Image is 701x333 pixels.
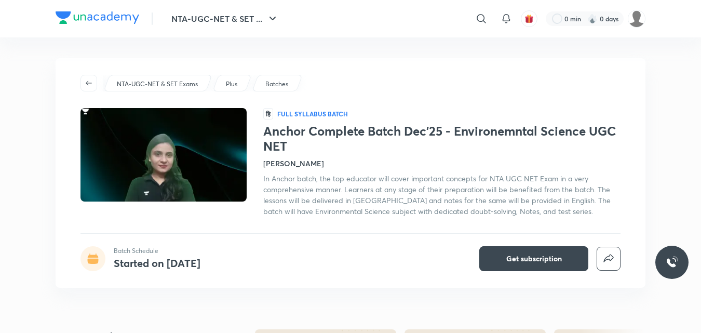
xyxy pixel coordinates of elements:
h4: [PERSON_NAME] [263,158,324,169]
img: ttu [666,256,678,269]
p: Batch Schedule [114,246,200,256]
a: Company Logo [56,11,139,26]
button: Get subscription [479,246,588,271]
p: NTA-UGC-NET & SET Exams [117,79,198,89]
img: renuka [628,10,645,28]
img: streak [587,14,598,24]
span: हि [263,108,273,119]
button: avatar [521,10,537,27]
h4: Started on [DATE] [114,256,200,270]
span: In Anchor batch, the top educator will cover important concepts for NTA UGC NET Exam in a very co... [263,174,611,216]
span: Get subscription [506,254,562,264]
button: NTA-UGC-NET & SET ... [165,8,285,29]
img: avatar [524,14,534,23]
p: Batches [265,79,288,89]
a: Plus [224,79,239,89]
h1: Anchor Complete Batch Dec'25 - Environemntal Science UGC NET [263,124,621,154]
p: Plus [226,79,237,89]
img: Thumbnail [79,107,248,203]
p: Full Syllabus Batch [277,110,348,118]
a: NTA-UGC-NET & SET Exams [115,79,200,89]
a: Batches [264,79,290,89]
img: Company Logo [56,11,139,24]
